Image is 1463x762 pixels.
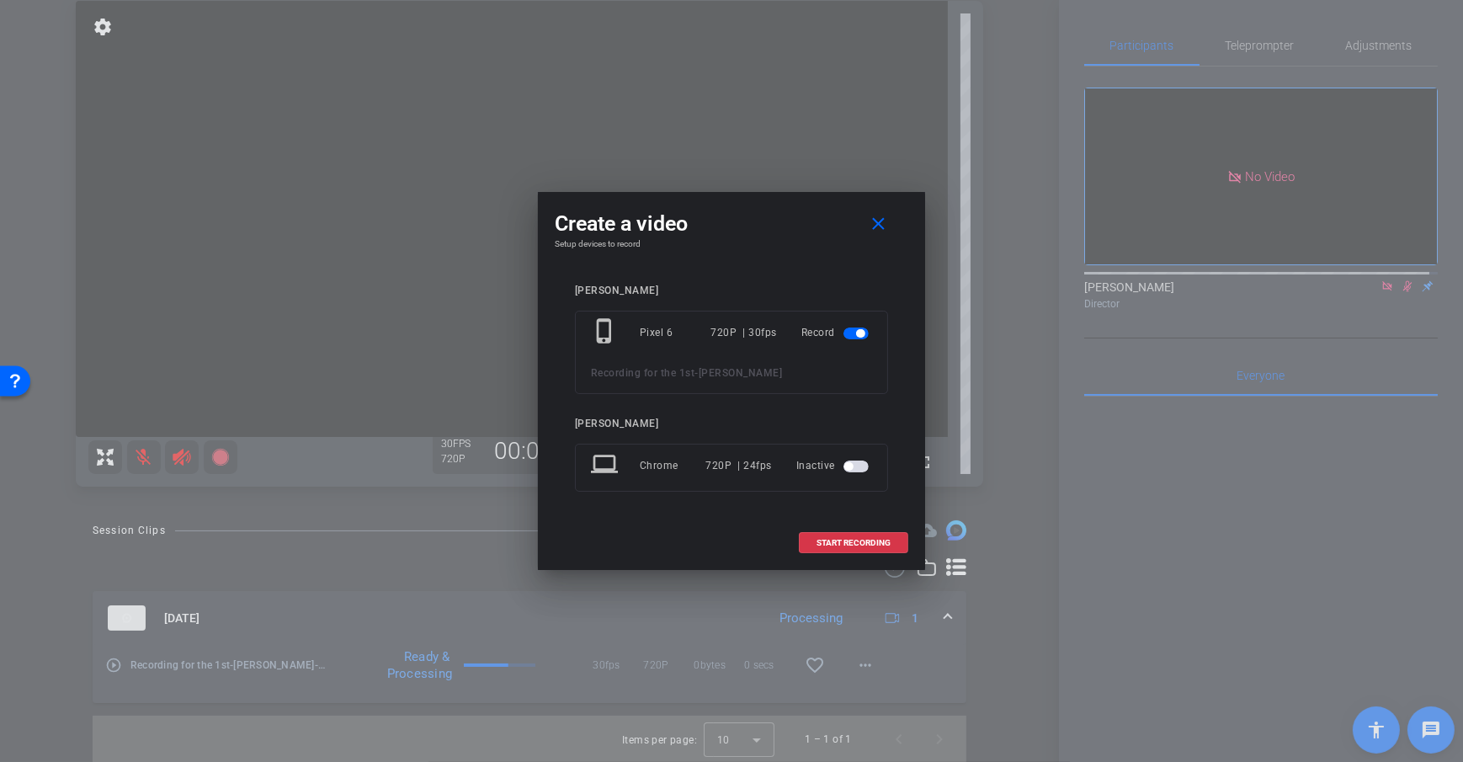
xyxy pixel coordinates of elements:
[706,450,773,481] div: 720P | 24fps
[575,285,888,297] div: [PERSON_NAME]
[711,317,778,348] div: 720P | 30fps
[591,367,695,379] span: Recording for the 1st
[817,539,891,547] span: START RECORDING
[695,367,700,379] span: -
[640,450,706,481] div: Chrome
[640,317,711,348] div: Pixel 6
[575,418,888,430] div: [PERSON_NAME]
[796,450,872,481] div: Inactive
[799,532,908,553] button: START RECORDING
[699,367,783,379] span: [PERSON_NAME]
[555,239,908,249] h4: Setup devices to record
[868,214,889,235] mat-icon: close
[591,450,621,481] mat-icon: laptop
[801,317,872,348] div: Record
[591,317,621,348] mat-icon: phone_iphone
[555,209,908,239] div: Create a video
